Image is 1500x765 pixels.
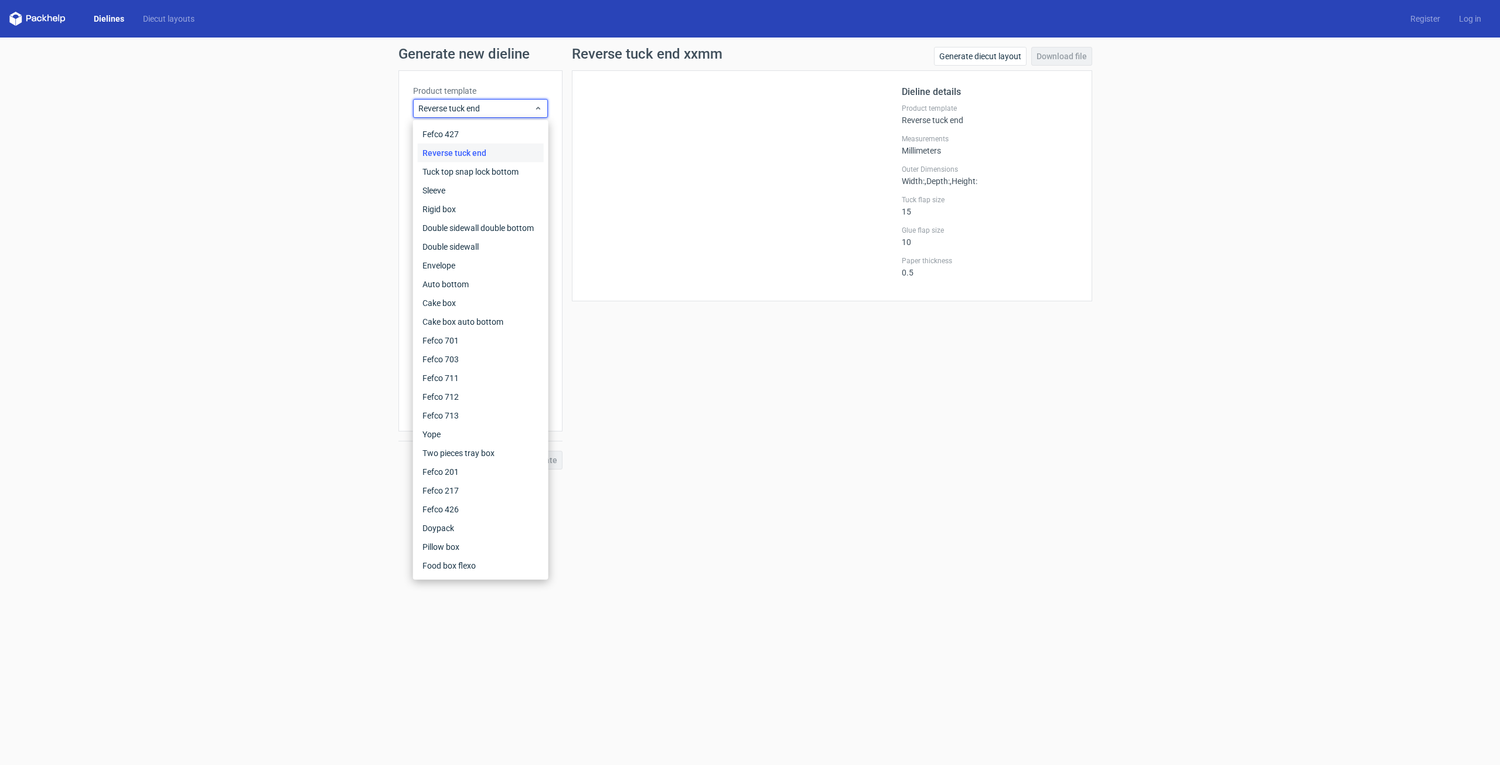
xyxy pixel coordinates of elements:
[418,425,544,444] div: Yope
[902,256,1078,277] div: 0.5
[418,369,544,387] div: Fefco 711
[418,294,544,312] div: Cake box
[934,47,1027,66] a: Generate diecut layout
[902,195,1078,205] label: Tuck flap size
[902,226,1078,235] label: Glue flap size
[418,519,544,538] div: Doypack
[902,165,1078,174] label: Outer Dimensions
[902,85,1078,99] h2: Dieline details
[418,463,544,481] div: Fefco 201
[902,134,1078,155] div: Millimeters
[418,500,544,519] div: Fefco 426
[418,481,544,500] div: Fefco 217
[902,256,1078,266] label: Paper thickness
[418,181,544,200] div: Sleeve
[950,176,977,186] span: , Height :
[84,13,134,25] a: Dielines
[418,144,544,162] div: Reverse tuck end
[418,200,544,219] div: Rigid box
[418,387,544,406] div: Fefco 712
[418,312,544,331] div: Cake box auto bottom
[418,237,544,256] div: Double sidewall
[902,134,1078,144] label: Measurements
[418,331,544,350] div: Fefco 701
[418,538,544,556] div: Pillow box
[902,104,1078,125] div: Reverse tuck end
[925,176,950,186] span: , Depth :
[418,275,544,294] div: Auto bottom
[902,176,925,186] span: Width :
[902,104,1078,113] label: Product template
[418,350,544,369] div: Fefco 703
[902,226,1078,247] div: 10
[418,406,544,425] div: Fefco 713
[572,47,722,61] h1: Reverse tuck end xxmm
[413,85,548,97] label: Product template
[398,47,1102,61] h1: Generate new dieline
[134,13,204,25] a: Diecut layouts
[418,444,544,463] div: Two pieces tray box
[418,256,544,275] div: Envelope
[1450,13,1491,25] a: Log in
[418,219,544,237] div: Double sidewall double bottom
[418,556,544,575] div: Food box flexo
[418,162,544,181] div: Tuck top snap lock bottom
[418,103,534,114] span: Reverse tuck end
[418,125,544,144] div: Fefco 427
[1401,13,1450,25] a: Register
[902,195,1078,216] div: 15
